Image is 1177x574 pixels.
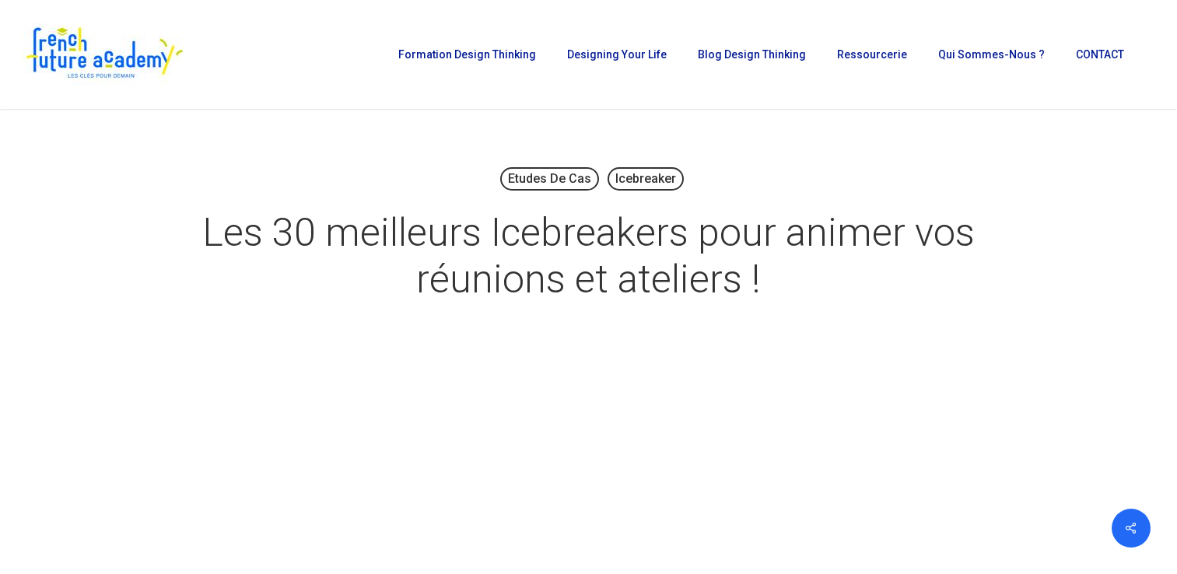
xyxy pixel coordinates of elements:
span: Qui sommes-nous ? [938,48,1045,61]
a: Icebreaker [608,167,684,191]
a: Etudes de cas [500,167,599,191]
a: Ressourcerie [829,49,915,60]
img: French Future Academy [22,23,186,86]
span: Designing Your Life [567,48,667,61]
span: CONTACT [1076,48,1124,61]
a: Designing Your Life [559,49,674,60]
a: Qui sommes-nous ? [930,49,1053,60]
h1: Les 30 meilleurs Icebreakers pour animer vos réunions et ateliers ! [200,194,978,318]
span: Ressourcerie [837,48,907,61]
span: Blog Design Thinking [698,48,806,61]
a: CONTACT [1068,49,1132,60]
a: Formation Design Thinking [391,49,544,60]
a: Blog Design Thinking [690,49,814,60]
span: Formation Design Thinking [398,48,536,61]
